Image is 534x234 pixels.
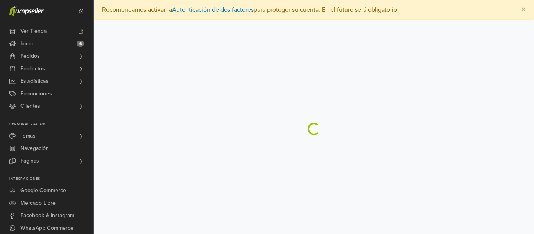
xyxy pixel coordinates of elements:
[20,88,52,100] span: Promociones
[20,100,40,113] span: Clientes
[20,63,45,75] span: Productos
[20,155,39,167] span: Páginas
[513,0,534,19] button: Close
[521,4,526,15] span: ×
[9,177,93,181] p: Integraciones
[20,142,49,155] span: Navegación
[20,130,36,142] span: Temas
[20,50,40,63] span: Pedidos
[20,197,56,209] span: Mercado Libre
[172,6,254,14] a: Autenticación de dos factores
[77,41,84,47] span: 6
[20,25,47,38] span: Ver Tienda
[20,184,66,197] span: Google Commerce
[9,122,93,127] p: Personalización
[20,38,33,50] span: Inicio
[20,209,74,222] span: Facebook & Instagram
[20,75,48,88] span: Estadísticas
